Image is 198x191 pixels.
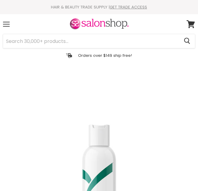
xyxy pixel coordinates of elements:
form: Product [3,34,195,48]
button: Search [179,34,195,48]
a: GET TRADE ACCESS [110,4,147,10]
p: Orders over $149 ship free! [78,53,132,58]
input: Search [3,34,179,48]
